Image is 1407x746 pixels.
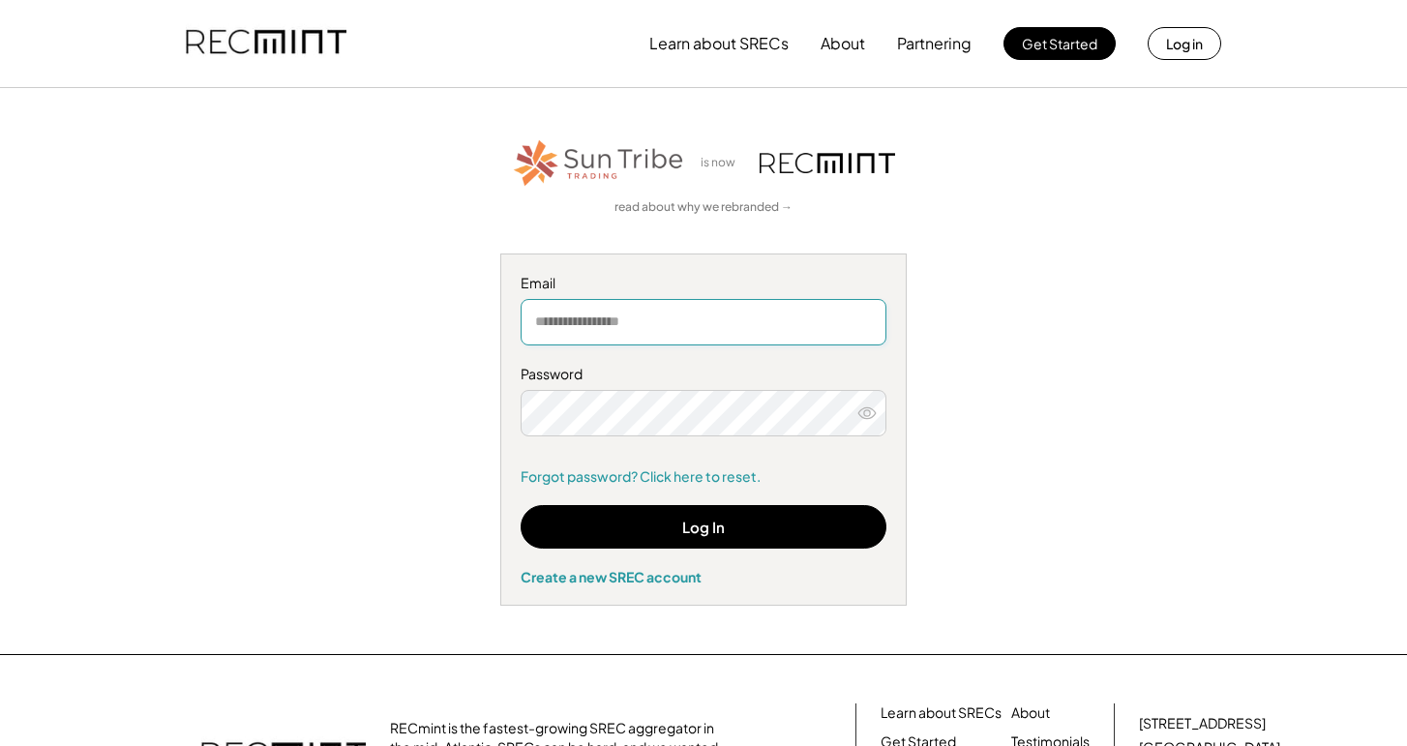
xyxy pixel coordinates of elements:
div: Email [521,274,886,293]
button: Get Started [1003,27,1116,60]
a: About [1011,703,1050,723]
div: [STREET_ADDRESS] [1139,714,1266,733]
button: Log in [1148,27,1221,60]
img: STT_Horizontal_Logo%2B-%2BColor.png [512,136,686,190]
div: is now [696,155,750,171]
a: Forgot password? Click here to reset. [521,467,886,487]
a: Learn about SRECs [881,703,1002,723]
button: Log In [521,505,886,549]
img: recmint-logotype%403x.png [760,153,895,173]
button: Learn about SRECs [649,24,789,63]
img: recmint-logotype%403x.png [186,11,346,76]
button: About [821,24,865,63]
div: Password [521,365,886,384]
button: Partnering [897,24,972,63]
a: read about why we rebranded → [614,199,793,216]
div: Create a new SREC account [521,568,886,585]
